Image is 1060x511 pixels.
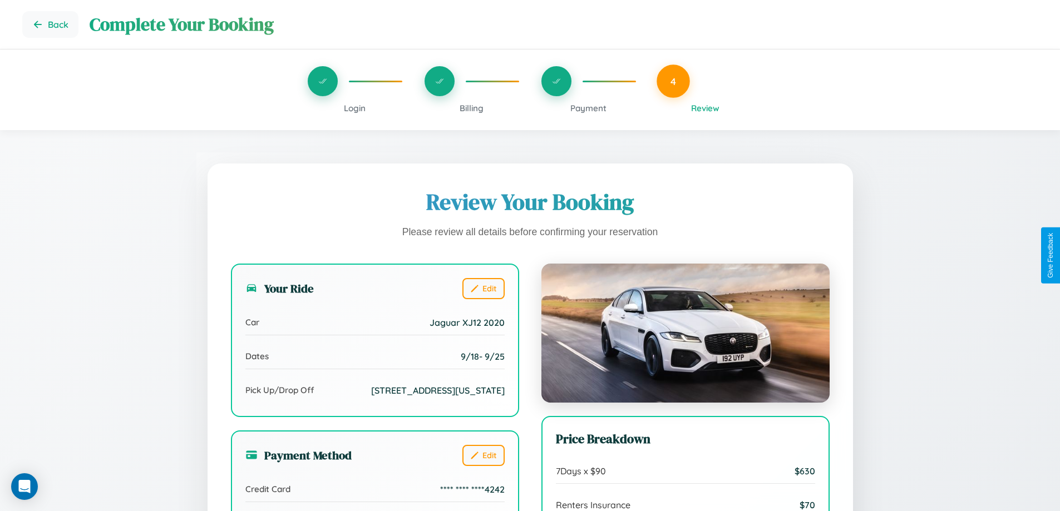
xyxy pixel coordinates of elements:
span: Dates [245,351,269,361]
button: Go back [22,11,78,38]
span: Review [691,103,719,113]
span: 7 Days x $ 90 [556,465,606,477]
p: Please review all details before confirming your reservation [231,224,830,241]
h3: Payment Method [245,447,352,463]
div: Open Intercom Messenger [11,473,38,500]
span: Login [344,103,366,113]
span: Payment [570,103,607,113]
span: Billing [460,103,484,113]
span: [STREET_ADDRESS][US_STATE] [371,385,505,396]
span: Pick Up/Drop Off [245,385,314,395]
h1: Review Your Booking [231,187,830,217]
span: Car [245,317,259,328]
h1: Complete Your Booking [90,12,1038,37]
span: 9 / 18 - 9 / 25 [461,351,505,362]
img: Jaguar XJ12 [541,264,830,403]
h3: Your Ride [245,280,314,296]
span: $ 70 [800,499,815,510]
h3: Price Breakdown [556,430,815,448]
span: Jaguar XJ12 2020 [430,317,505,328]
div: Give Feedback [1047,233,1054,278]
span: Renters Insurance [556,499,630,510]
span: Credit Card [245,484,290,494]
button: Edit [462,445,505,466]
span: $ 630 [795,465,815,477]
button: Edit [462,278,505,299]
span: 4 [670,75,676,87]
